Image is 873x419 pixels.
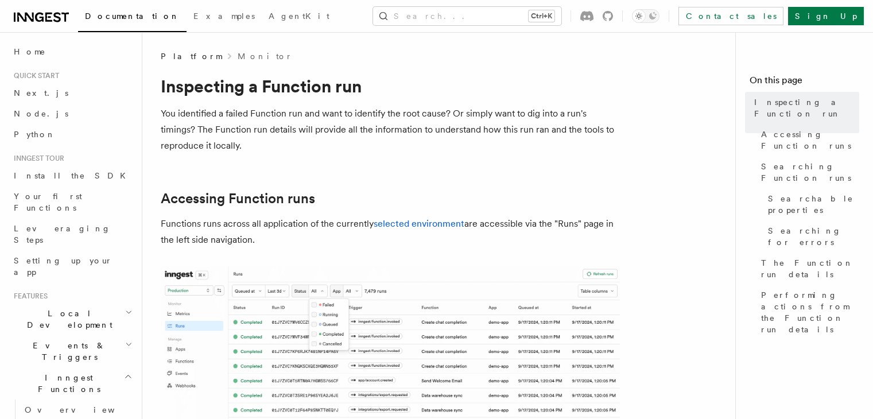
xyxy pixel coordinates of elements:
span: Performing actions from the Function run details [761,289,859,335]
a: Examples [187,3,262,31]
a: Documentation [78,3,187,32]
p: Functions runs across all application of the currently are accessible via the "Runs" page in the ... [161,216,620,248]
span: Events & Triggers [9,340,125,363]
span: AgentKit [269,11,329,21]
h1: Inspecting a Function run [161,76,620,96]
span: Your first Functions [14,192,82,212]
a: Leveraging Steps [9,218,135,250]
span: Setting up your app [14,256,112,277]
span: Features [9,292,48,301]
kbd: Ctrl+K [529,10,554,22]
button: Local Development [9,303,135,335]
button: Events & Triggers [9,335,135,367]
a: Node.js [9,103,135,124]
a: Your first Functions [9,186,135,218]
button: Toggle dark mode [632,9,659,23]
span: Examples [193,11,255,21]
a: Accessing Function runs [161,191,315,207]
h4: On this page [750,73,859,92]
a: Performing actions from the Function run details [756,285,859,340]
a: Sign Up [788,7,864,25]
span: Accessing Function runs [761,129,859,152]
span: Overview [25,405,143,414]
a: Monitor [238,51,292,62]
span: Quick start [9,71,59,80]
a: Setting up your app [9,250,135,282]
span: Documentation [85,11,180,21]
button: Search...Ctrl+K [373,7,561,25]
span: Python [14,130,56,139]
span: Home [14,46,46,57]
span: Local Development [9,308,125,331]
a: Searching for errors [763,220,859,253]
a: Searching Function runs [756,156,859,188]
a: Next.js [9,83,135,103]
a: Searchable properties [763,188,859,220]
span: Searchable properties [768,193,859,216]
a: Home [9,41,135,62]
a: Contact sales [678,7,783,25]
a: Accessing Function runs [756,124,859,156]
a: Inspecting a Function run [750,92,859,124]
span: Searching Function runs [761,161,859,184]
span: Inngest tour [9,154,64,163]
a: The Function run details [756,253,859,285]
span: Node.js [14,109,68,118]
p: You identified a failed Function run and want to identify the root cause? Or simply want to dig i... [161,106,620,154]
span: Inngest Functions [9,372,124,395]
span: The Function run details [761,257,859,280]
span: Platform [161,51,222,62]
span: Searching for errors [768,225,859,248]
button: Inngest Functions [9,367,135,399]
span: Install the SDK [14,171,133,180]
span: Leveraging Steps [14,224,111,245]
span: Inspecting a Function run [754,96,859,119]
a: AgentKit [262,3,336,31]
a: selected environment [374,218,464,229]
a: Install the SDK [9,165,135,186]
a: Python [9,124,135,145]
span: Next.js [14,88,68,98]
